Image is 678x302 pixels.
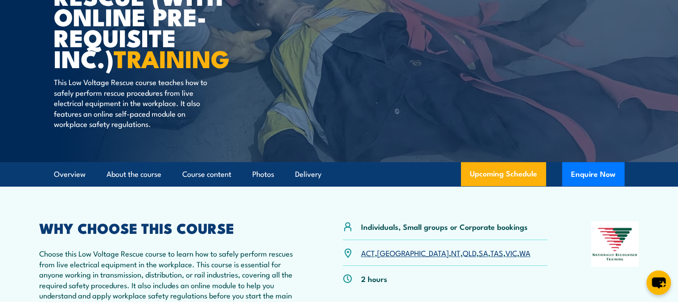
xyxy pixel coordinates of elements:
a: NT [451,247,460,258]
a: Photos [252,163,274,186]
a: Overview [54,163,86,186]
p: 2 hours [361,273,387,284]
p: This Low Voltage Rescue course teaches how to safely perform rescue procedures from live electric... [54,77,217,129]
a: VIC [505,247,517,258]
a: ACT [361,247,375,258]
h2: WHY CHOOSE THIS COURSE [39,221,300,234]
button: chat-button [646,270,671,295]
a: About the course [107,163,161,186]
a: TAS [490,247,503,258]
a: WA [519,247,530,258]
strong: TRAINING [114,39,230,76]
button: Enquire Now [562,162,625,186]
a: QLD [463,247,477,258]
a: SA [479,247,488,258]
img: Nationally Recognised Training logo. [591,221,639,267]
p: , , , , , , , [361,248,530,258]
a: Upcoming Schedule [461,162,546,186]
a: Course content [182,163,231,186]
a: Delivery [295,163,321,186]
a: [GEOGRAPHIC_DATA] [377,247,449,258]
p: Individuals, Small groups or Corporate bookings [361,221,528,232]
